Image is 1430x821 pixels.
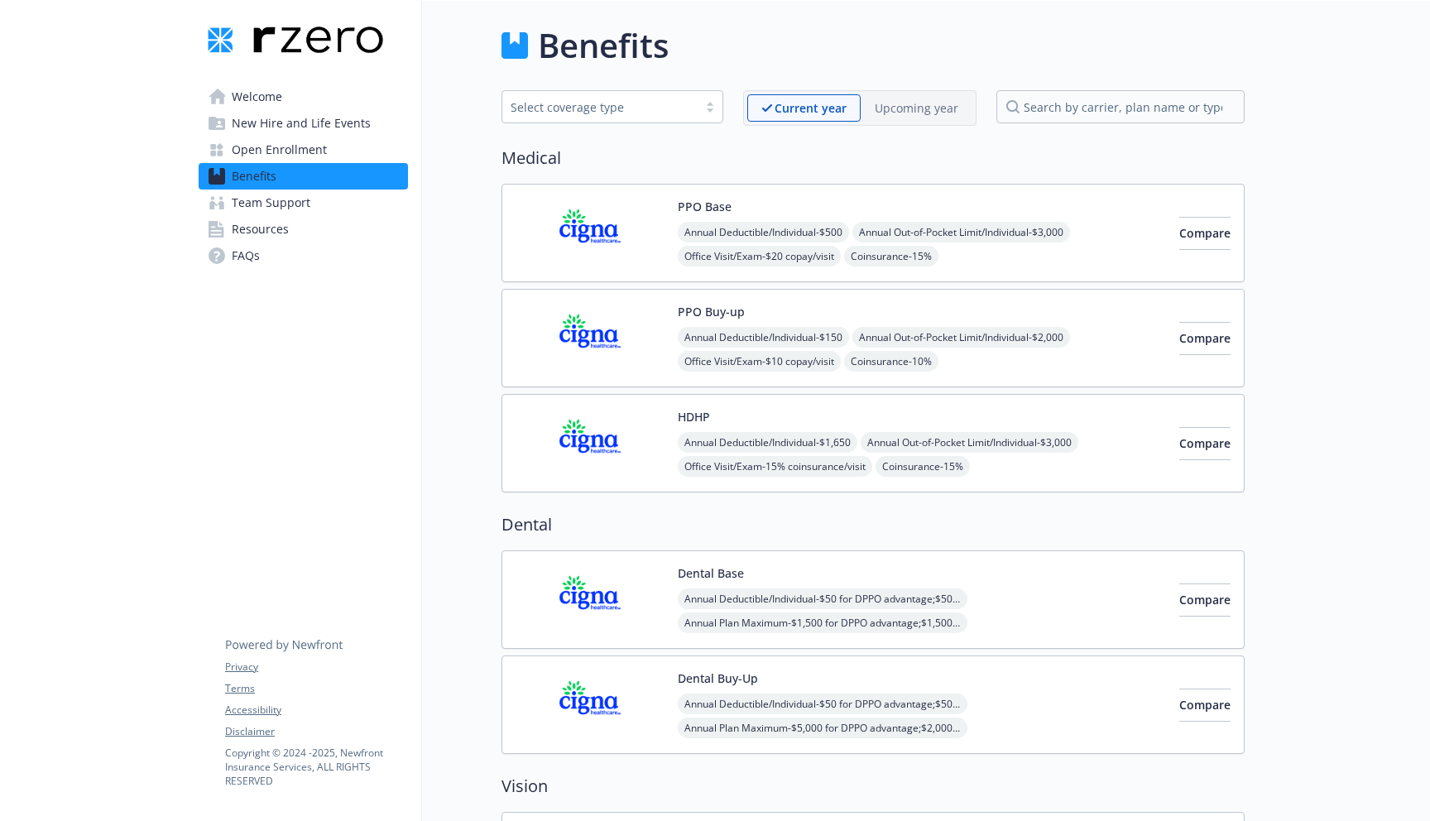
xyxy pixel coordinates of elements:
[232,216,289,242] span: Resources
[678,718,967,738] span: Annual Plan Maximum - $5,000 for DPPO advantage;$2,000 for Cigna DPPO
[1179,592,1231,607] span: Compare
[775,99,847,117] p: Current year
[678,670,758,687] button: Dental Buy-Up
[1179,689,1231,722] button: Compare
[852,327,1070,348] span: Annual Out-of-Pocket Limit/Individual - $2,000
[861,432,1078,453] span: Annual Out-of-Pocket Limit/Individual - $3,000
[1179,427,1231,460] button: Compare
[516,198,665,268] img: CIGNA carrier logo
[1179,217,1231,250] button: Compare
[678,246,841,266] span: Office Visit/Exam - $20 copay/visit
[225,724,407,739] a: Disclaimer
[232,137,327,163] span: Open Enrollment
[232,110,371,137] span: New Hire and Life Events
[678,588,967,609] span: Annual Deductible/Individual - $50 for DPPO advantage;$50 for Cigna DPPO
[678,456,872,477] span: Office Visit/Exam - 15% coinsurance/visit
[232,190,310,216] span: Team Support
[511,98,689,116] div: Select coverage type
[852,222,1070,242] span: Annual Out-of-Pocket Limit/Individual - $3,000
[199,137,408,163] a: Open Enrollment
[876,456,970,477] span: Coinsurance - 15%
[501,774,1245,799] h2: Vision
[1179,330,1231,346] span: Compare
[516,408,665,478] img: CIGNA carrier logo
[232,84,282,110] span: Welcome
[1179,322,1231,355] button: Compare
[516,564,665,635] img: CIGNA carrier logo
[844,246,938,266] span: Coinsurance - 15%
[996,90,1245,123] input: search by carrier, plan name or type
[199,190,408,216] a: Team Support
[232,242,260,269] span: FAQs
[678,408,710,425] button: HDHP
[678,694,967,714] span: Annual Deductible/Individual - $50 for DPPO advantage;$50 for Cigna DPPO
[678,327,849,348] span: Annual Deductible/Individual - $150
[516,303,665,373] img: CIGNA carrier logo
[1179,583,1231,617] button: Compare
[225,660,407,675] a: Privacy
[501,146,1245,170] h2: Medical
[225,681,407,696] a: Terms
[199,84,408,110] a: Welcome
[678,303,745,320] button: PPO Buy-up
[1179,225,1231,241] span: Compare
[678,564,744,582] button: Dental Base
[678,432,857,453] span: Annual Deductible/Individual - $1,650
[844,351,938,372] span: Coinsurance - 10%
[232,163,276,190] span: Benefits
[538,21,669,70] h1: Benefits
[225,703,407,718] a: Accessibility
[678,351,841,372] span: Office Visit/Exam - $10 copay/visit
[199,216,408,242] a: Resources
[501,512,1245,537] h2: Dental
[1179,435,1231,451] span: Compare
[875,99,958,117] p: Upcoming year
[678,612,967,633] span: Annual Plan Maximum - $1,500 for DPPO advantage;$1,500 for Cigna DPPO
[678,198,732,215] button: PPO Base
[199,163,408,190] a: Benefits
[1179,697,1231,713] span: Compare
[225,746,407,788] p: Copyright © 2024 - 2025 , Newfront Insurance Services, ALL RIGHTS RESERVED
[199,110,408,137] a: New Hire and Life Events
[678,222,849,242] span: Annual Deductible/Individual - $500
[516,670,665,740] img: CIGNA carrier logo
[199,242,408,269] a: FAQs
